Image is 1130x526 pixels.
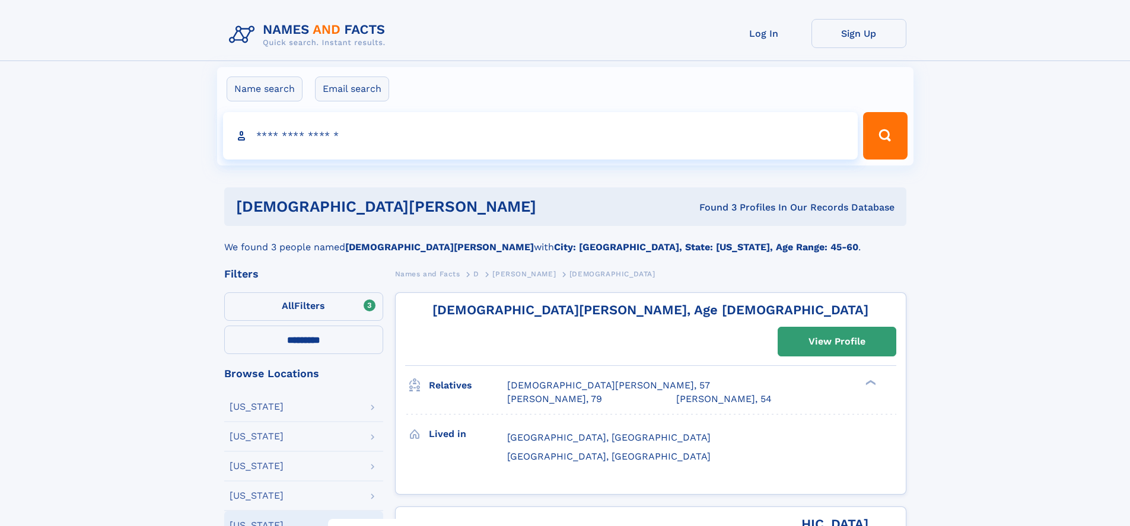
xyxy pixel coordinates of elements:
span: [PERSON_NAME] [492,270,556,278]
a: Log In [717,19,811,48]
h1: [DEMOGRAPHIC_DATA][PERSON_NAME] [236,199,618,214]
span: [DEMOGRAPHIC_DATA] [569,270,655,278]
div: [US_STATE] [230,461,284,471]
b: [DEMOGRAPHIC_DATA][PERSON_NAME] [345,241,534,253]
span: All [282,300,294,311]
div: [US_STATE] [230,432,284,441]
a: D [473,266,479,281]
div: [US_STATE] [230,491,284,501]
div: Filters [224,269,383,279]
a: [PERSON_NAME] [492,266,556,281]
a: [PERSON_NAME], 54 [676,393,772,406]
label: Email search [315,76,389,101]
div: Found 3 Profiles In Our Records Database [617,201,895,214]
span: [GEOGRAPHIC_DATA], [GEOGRAPHIC_DATA] [507,451,711,462]
div: ❯ [862,379,877,387]
a: Sign Up [811,19,906,48]
img: Logo Names and Facts [224,19,395,51]
button: Search Button [863,112,907,160]
input: search input [223,112,858,160]
label: Name search [227,76,303,101]
a: View Profile [778,327,896,356]
a: Names and Facts [395,266,460,281]
label: Filters [224,292,383,321]
span: [GEOGRAPHIC_DATA], [GEOGRAPHIC_DATA] [507,432,711,443]
a: [DEMOGRAPHIC_DATA][PERSON_NAME], Age [DEMOGRAPHIC_DATA] [432,302,868,317]
h3: Relatives [429,375,507,396]
b: City: [GEOGRAPHIC_DATA], State: [US_STATE], Age Range: 45-60 [554,241,858,253]
span: D [473,270,479,278]
div: [US_STATE] [230,402,284,412]
a: [DEMOGRAPHIC_DATA][PERSON_NAME], 57 [507,379,710,392]
div: Browse Locations [224,368,383,379]
h3: Lived in [429,424,507,444]
div: We found 3 people named with . [224,226,906,254]
a: [PERSON_NAME], 79 [507,393,602,406]
div: View Profile [808,328,865,355]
